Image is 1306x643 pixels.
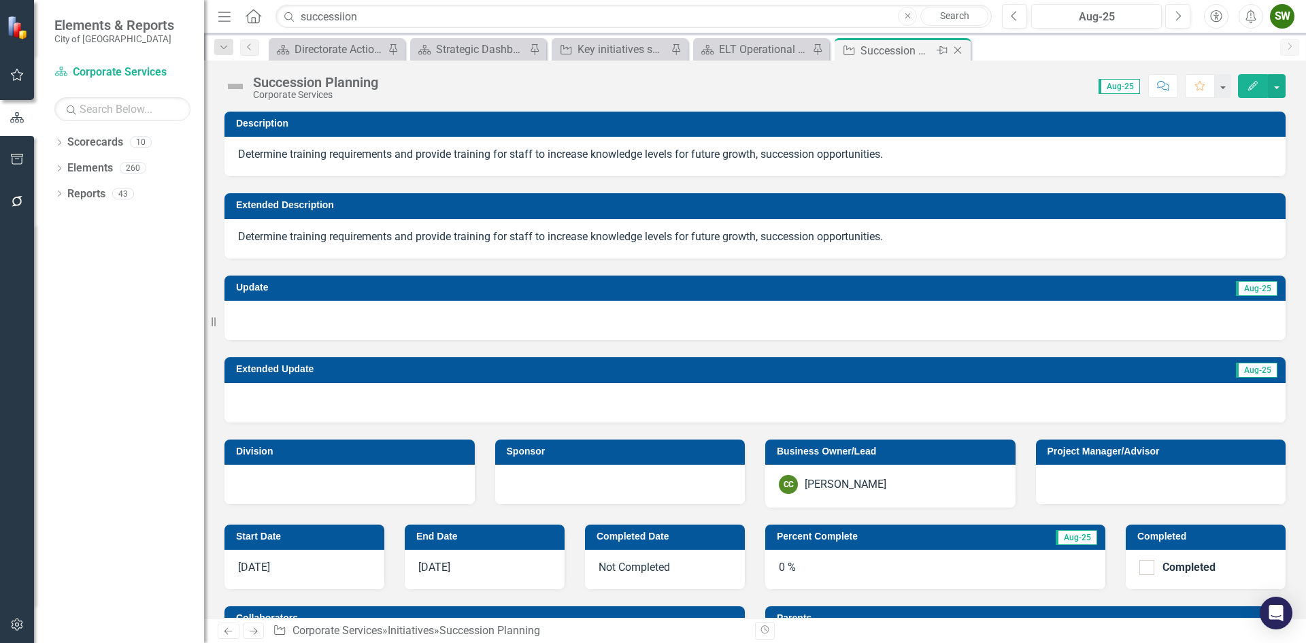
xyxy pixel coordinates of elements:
[236,282,684,293] h3: Update
[860,42,933,59] div: Succession Planning
[777,531,987,542] h3: Percent Complete
[273,623,745,639] div: » »
[236,118,1279,129] h3: Description
[1056,530,1097,545] span: Aug-25
[439,624,540,637] div: Succession Planning
[238,229,1272,245] p: Determine training requirements and provide training for staff to increase knowledge levels for f...
[292,624,382,637] a: Corporate Services
[238,561,270,574] span: [DATE]
[597,531,738,542] h3: Completed Date
[777,446,1009,457] h3: Business Owner/Lead
[777,613,1279,623] h3: Parents
[585,550,745,589] div: Not Completed
[130,137,152,148] div: 10
[120,163,146,174] div: 260
[224,76,246,97] img: Not Defined
[1048,446,1279,457] h3: Project Manager/Advisor
[54,17,174,33] span: Elements & Reports
[112,188,134,199] div: 43
[388,624,434,637] a: Initiatives
[1260,597,1292,629] div: Open Intercom Messenger
[1031,4,1162,29] button: Aug-25
[236,364,908,374] h3: Extended Update
[236,531,378,542] h3: Start Date
[275,5,992,29] input: Search ClearPoint...
[54,65,190,80] a: Corporate Services
[67,135,123,150] a: Scorecards
[54,33,174,44] small: City of [GEOGRAPHIC_DATA]
[1137,531,1279,542] h3: Completed
[414,41,526,58] a: Strategic Dashboard
[1036,9,1157,25] div: Aug-25
[577,41,667,58] div: Key initiatives supporting Council's focus areas
[67,186,105,202] a: Reports
[67,161,113,176] a: Elements
[1236,363,1277,378] span: Aug-25
[555,41,667,58] a: Key initiatives supporting Council's focus areas
[719,41,809,58] div: ELT Operational Plan
[418,561,450,574] span: [DATE]
[236,446,468,457] h3: Division
[779,475,798,494] div: CC
[272,41,384,58] a: Directorate Action Plan
[54,97,190,121] input: Search Below...
[1270,4,1294,29] button: SW
[436,41,526,58] div: Strategic Dashboard
[295,41,384,58] div: Directorate Action Plan
[765,550,1105,589] div: 0 %
[697,41,809,58] a: ELT Operational Plan
[236,613,738,623] h3: Collaborators
[253,90,378,100] div: Corporate Services
[507,446,739,457] h3: Sponsor
[416,531,558,542] h3: End Date
[1236,281,1277,296] span: Aug-25
[236,200,1279,210] h3: Extended Description
[5,14,31,40] img: ClearPoint Strategy
[805,477,886,493] div: [PERSON_NAME]
[238,148,883,161] span: ​Determine training requirements and provide training for staff to increase knowledge levels for ...
[253,75,378,90] div: Succession Planning
[1099,79,1140,94] span: Aug-25
[920,7,988,26] a: Search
